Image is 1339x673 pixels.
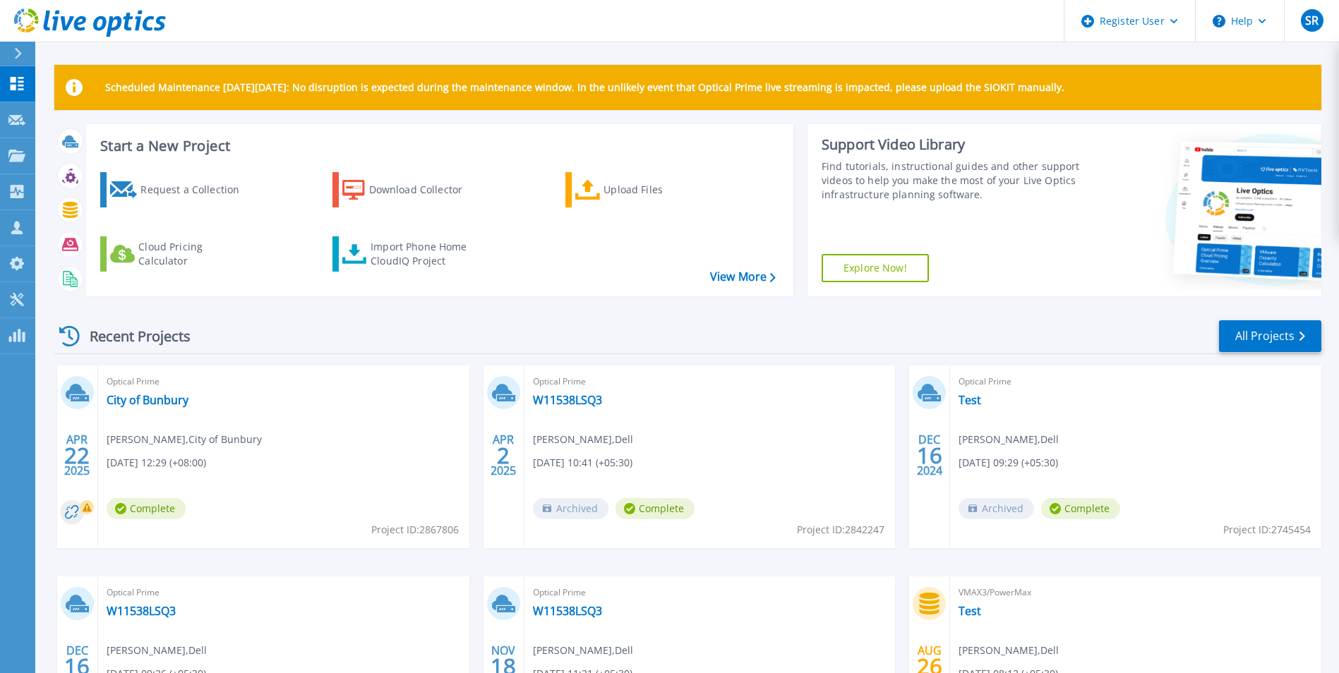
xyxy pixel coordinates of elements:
div: DEC 2024 [916,430,943,481]
span: Archived [959,498,1034,519]
span: Archived [533,498,608,519]
div: APR 2025 [490,430,517,481]
span: [DATE] 09:29 (+05:30) [959,455,1058,471]
span: 16 [64,660,90,672]
div: Find tutorials, instructional guides and other support videos to help you make the most of your L... [822,159,1083,202]
a: W11538LSQ3 [533,604,602,618]
a: Cloud Pricing Calculator [100,236,258,272]
a: W11538LSQ3 [107,604,176,618]
span: Complete [1041,498,1120,519]
span: 22 [64,449,90,461]
a: City of Bunbury [107,393,188,407]
span: 26 [917,660,942,672]
span: Optical Prime [533,374,887,389]
span: Project ID: 2867806 [371,522,459,538]
a: Request a Collection [100,172,258,207]
a: View More [710,270,776,284]
span: [PERSON_NAME] , Dell [533,432,633,447]
div: Request a Collection [140,176,253,204]
span: Project ID: 2745454 [1223,522,1311,538]
a: W11538LSQ3 [533,393,602,407]
a: All Projects [1219,320,1321,352]
span: 2 [497,449,510,461]
span: 18 [491,660,516,672]
a: Download Collector [332,172,490,207]
span: [PERSON_NAME] , Dell [959,643,1059,658]
div: Cloud Pricing Calculator [138,240,251,268]
span: [PERSON_NAME] , City of Bunbury [107,432,262,447]
h3: Start a New Project [100,138,775,154]
span: SR [1305,15,1319,26]
span: 16 [917,449,942,461]
div: Support Video Library [822,135,1083,154]
span: Optical Prime [959,374,1313,389]
span: Project ID: 2842247 [797,522,884,538]
a: Upload Files [565,172,723,207]
p: Scheduled Maintenance [DATE][DATE]: No disruption is expected during the maintenance window. In t... [105,82,1064,93]
span: Optical Prime [533,585,887,600]
span: [DATE] 12:29 (+08:00) [107,455,206,471]
div: Import Phone Home CloudIQ Project [371,240,481,268]
span: Complete [107,498,186,519]
span: [PERSON_NAME] , Dell [959,432,1059,447]
div: Upload Files [604,176,716,204]
div: Download Collector [369,176,482,204]
span: [PERSON_NAME] , Dell [107,643,207,658]
span: Optical Prime [107,374,461,389]
a: Test [959,393,981,407]
a: Explore Now! [822,254,929,282]
div: Recent Projects [54,319,210,353]
span: [PERSON_NAME] , Dell [533,643,633,658]
span: Optical Prime [107,585,461,600]
a: Test [959,604,981,618]
span: Complete [616,498,695,519]
span: [DATE] 10:41 (+05:30) [533,455,632,471]
div: APR 2025 [64,430,90,481]
span: VMAX3/PowerMax [959,585,1313,600]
